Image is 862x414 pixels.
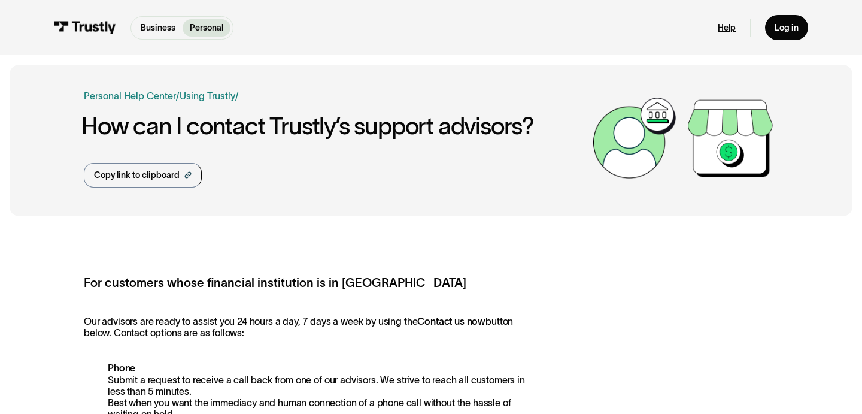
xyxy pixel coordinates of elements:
a: Help [718,22,736,33]
a: Personal Help Center [84,89,176,103]
div: / [235,89,239,103]
p: Business [141,22,175,34]
a: Business [133,19,183,37]
p: Our advisors are ready to assist you 24 hours a day, 7 days a week by using the button below. Con... [84,316,531,339]
div: Log in [775,22,799,33]
div: Copy link to clipboard [94,169,180,182]
p: Personal [190,22,223,34]
a: Copy link to clipboard [84,163,202,188]
a: Personal [183,19,230,37]
a: Log in [765,15,808,40]
strong: Contact us now [417,316,485,327]
strong: For customers whose financial institution is in [GEOGRAPHIC_DATA] [84,276,466,289]
strong: Phone [108,362,135,373]
h1: How can I contact Trustly’s support advisors? [81,113,587,139]
div: / [176,89,180,103]
a: Using Trustly [180,90,235,101]
img: Trustly Logo [54,21,116,34]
